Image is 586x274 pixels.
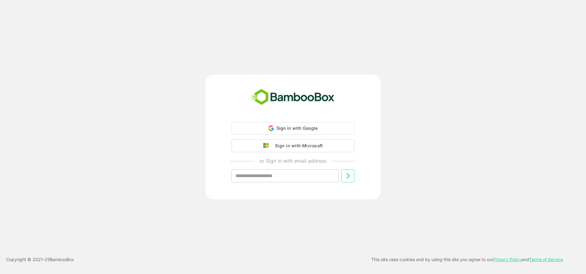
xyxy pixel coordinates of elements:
img: google [263,143,272,149]
a: Privacy Policy [493,257,522,262]
div: Sign in with Microsoft [272,142,323,150]
span: Sign in with Google [276,125,318,131]
div: Sign in with Google [232,122,354,134]
button: Sign in with Microsoft [232,139,354,152]
p: Copyright © 2021- 25 BambooBox [6,256,74,263]
p: or Sign in with email address [260,157,326,165]
a: Terms of Service [529,257,563,262]
p: This site uses cookies and by using this site you agree to our and [371,256,563,263]
img: bamboobox [248,87,338,107]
